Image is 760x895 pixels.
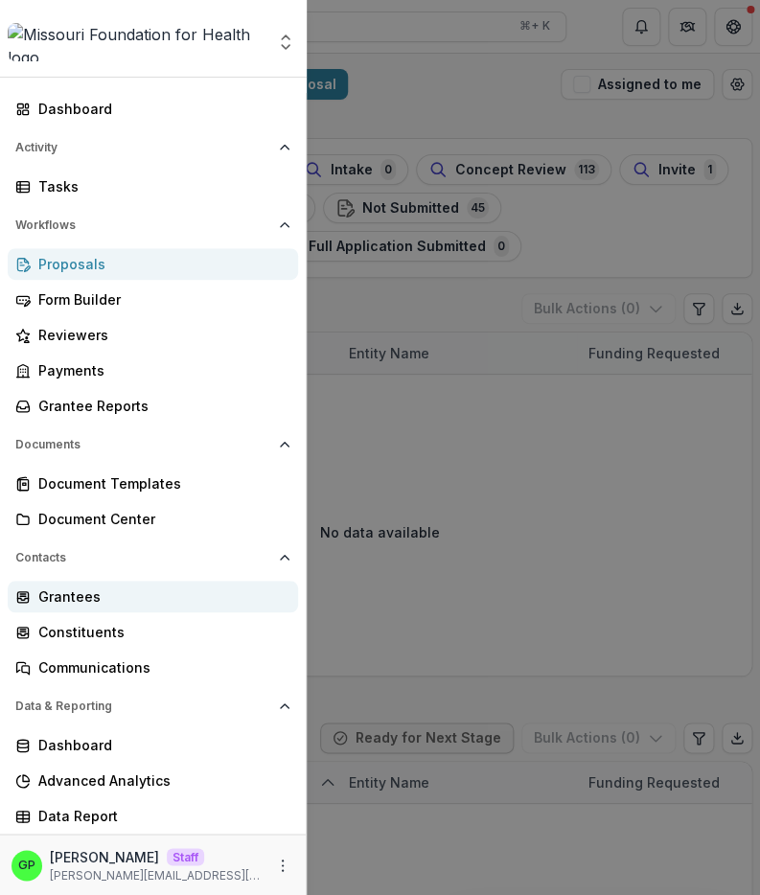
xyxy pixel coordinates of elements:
[8,248,298,280] a: Proposals
[8,503,298,535] a: Document Center
[272,23,299,61] button: Open entity switcher
[38,770,283,791] div: Advanced Analytics
[15,218,271,232] span: Workflows
[38,657,283,677] div: Communications
[8,93,298,125] a: Dashboard
[38,176,283,196] div: Tasks
[15,700,271,713] span: Data & Reporting
[15,438,271,451] span: Documents
[271,854,294,877] button: More
[8,355,298,386] a: Payments
[50,846,159,866] p: [PERSON_NAME]
[167,848,204,865] p: Staff
[8,691,298,722] button: Open Data & Reporting
[38,289,283,310] div: Form Builder
[8,468,298,499] a: Document Templates
[8,210,298,241] button: Open Workflows
[38,360,283,380] div: Payments
[8,284,298,315] a: Form Builder
[8,23,265,61] img: Missouri Foundation for Health logo
[8,171,298,202] a: Tasks
[8,581,298,612] a: Grantees
[38,325,283,345] div: Reviewers
[8,652,298,683] a: Communications
[50,866,264,884] p: [PERSON_NAME][EMAIL_ADDRESS][DOMAIN_NAME]
[38,806,283,826] div: Data Report
[38,509,283,529] div: Document Center
[8,616,298,648] a: Constituents
[8,729,298,761] a: Dashboard
[8,319,298,351] a: Reviewers
[18,859,35,871] div: Griffin Perry
[38,586,283,607] div: Grantees
[38,735,283,755] div: Dashboard
[8,132,298,163] button: Open Activity
[8,765,298,796] a: Advanced Analytics
[8,390,298,422] a: Grantee Reports
[38,396,283,416] div: Grantee Reports
[38,473,283,493] div: Document Templates
[8,800,298,832] a: Data Report
[15,141,271,154] span: Activity
[38,254,283,274] div: Proposals
[38,622,283,642] div: Constituents
[8,429,298,460] button: Open Documents
[15,551,271,564] span: Contacts
[38,99,283,119] div: Dashboard
[8,542,298,573] button: Open Contacts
